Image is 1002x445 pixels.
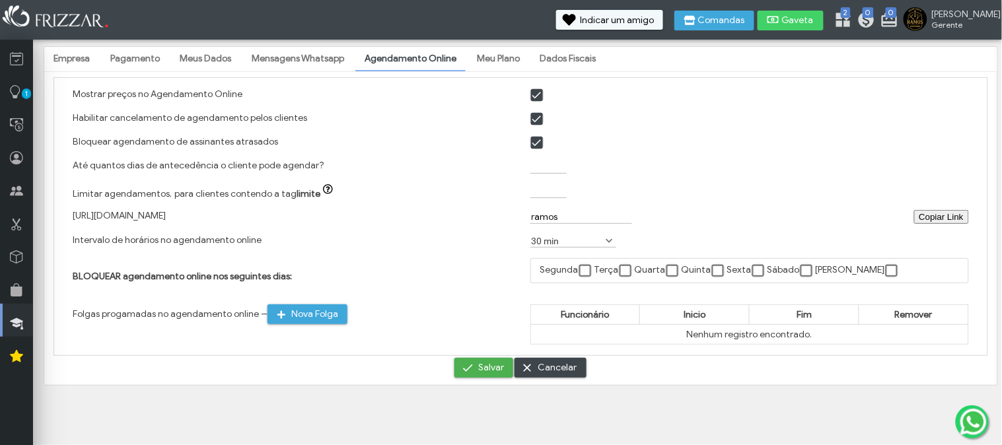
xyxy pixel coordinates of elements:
[73,188,340,199] label: Limitar agendamentos, para clientes contendo a tag
[797,309,812,320] span: Fim
[515,358,587,378] button: Cancelar
[530,325,969,345] td: Nenhum registro encontrado.
[914,210,969,224] button: Copiar Link
[834,11,847,32] a: 2
[886,7,897,18] span: 0
[530,305,640,325] th: Funcionário
[932,20,991,30] span: Gerente
[454,358,513,378] button: Salvar
[958,406,989,438] img: whatsapp.png
[580,16,654,25] span: Indicar um amigo
[478,358,504,378] span: Salvar
[530,210,632,224] input: meusalao
[932,9,991,20] span: [PERSON_NAME]
[727,265,752,276] label: Sexta
[674,11,754,30] button: Comandas
[880,11,894,32] a: 0
[291,304,338,324] span: Nova Folga
[635,265,666,276] label: Quarta
[531,48,606,70] a: Dados Fiscais
[320,184,339,197] button: Limitar agendamentos, para clientes contendo a taglimite
[538,358,577,378] span: Cancelar
[73,112,307,123] label: Habilitar cancelamento de agendamento pelos clientes
[540,265,579,276] label: Segunda
[44,48,99,70] a: Empresa
[73,88,242,100] label: Mostrar preços no Agendamento Online
[684,309,705,320] span: Inicio
[171,48,241,70] a: Meus Dados
[750,305,859,325] th: Fim
[73,234,262,246] label: Intervalo de horários no agendamento online
[859,305,969,325] th: Remover
[73,136,278,147] label: Bloquear agendamento de assinantes atrasados
[682,265,711,276] label: Quinta
[101,48,169,70] a: Pagamento
[640,305,750,325] th: Inicio
[73,271,512,282] h4: BLOQUEAR agendamento online nos seguintes dias:
[594,265,619,276] label: Terça
[863,7,874,18] span: 0
[297,188,320,199] strong: limite
[556,10,663,30] button: Indicar um amigo
[22,88,31,99] span: 1
[768,265,800,276] label: Sábado
[355,48,466,70] a: Agendamento Online
[268,304,347,324] button: Folgas progamadas no agendamento online --
[841,7,851,18] span: 2
[530,234,604,247] label: 30 min
[242,48,353,70] a: Mensagens Whatsapp
[781,16,814,25] span: Gaveta
[816,265,885,276] label: [PERSON_NAME]
[895,309,933,320] span: Remover
[561,309,610,320] span: Funcionário
[73,210,166,221] label: [URL][DOMAIN_NAME]
[857,11,871,32] a: 0
[73,308,348,320] label: Folgas progamadas no agendamento online --
[73,160,324,171] label: Até quantos dias de antecedência o cliente pode agendar?
[904,7,995,34] a: [PERSON_NAME] Gerente
[468,48,529,70] a: Meu Plano
[758,11,824,30] button: Gaveta
[698,16,745,25] span: Comandas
